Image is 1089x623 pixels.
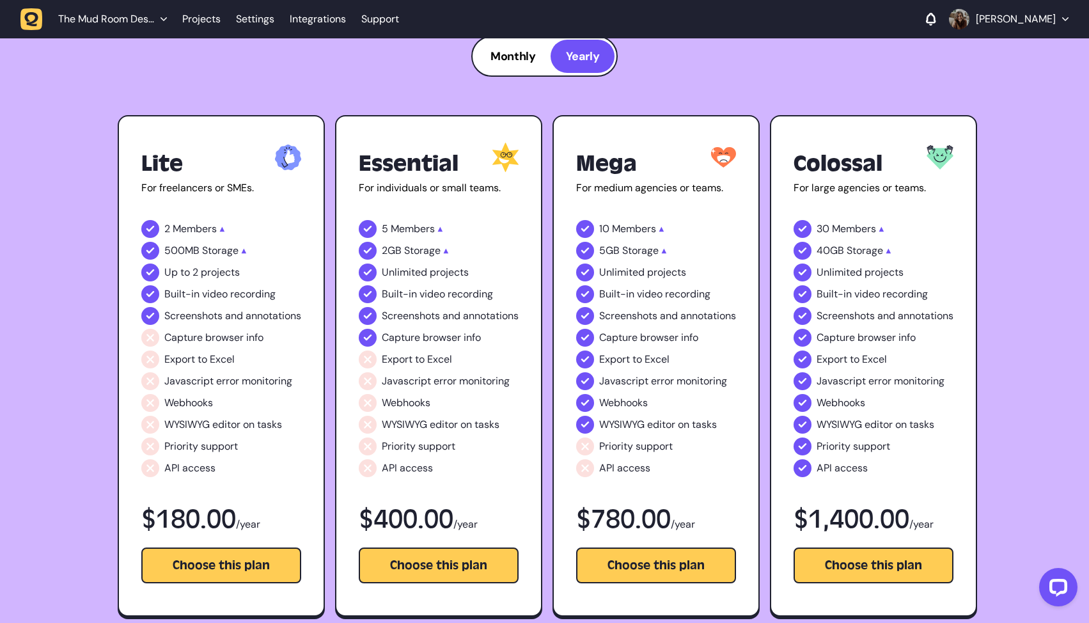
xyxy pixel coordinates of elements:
[438,220,443,238] span: ▲
[444,242,449,260] span: ▲
[794,264,953,281] li: Unlimited projects
[794,220,953,238] li: 30 Members
[662,242,667,260] span: ▲
[359,372,519,390] li: Javascript error monitoring
[141,548,301,583] button: Choose this plan
[141,372,301,390] li: Javascript error monitoring
[359,220,519,238] li: 5 Members
[141,148,183,179] h6: Lite
[949,9,969,29] img: Kate Britton
[576,394,736,412] li: Webhooks
[794,438,953,455] li: Priority support
[359,394,519,412] li: Webhooks
[794,548,953,583] button: Choose this plan
[359,264,519,281] li: Unlimited projects
[909,517,934,531] span: /year
[710,147,736,168] img: Mega
[794,459,953,477] li: API access
[794,416,953,434] li: WYSIWYG editor on tasks
[576,416,736,434] li: WYSIWYG editor on tasks
[390,558,487,572] span: Choose this plan
[825,558,922,572] span: Choose this plan
[359,242,519,260] li: 2GB Storage
[359,459,519,477] li: API access
[576,148,637,179] h6: Mega
[290,8,346,31] a: Integrations
[794,372,953,390] li: Javascript error monitoring
[141,285,301,303] li: Built-in video recording
[359,416,519,434] li: WYSIWYG editor on tasks
[794,307,953,325] li: Screenshots and annotations
[976,13,1056,26] p: [PERSON_NAME]
[576,307,736,325] li: Screenshots and annotations
[794,394,953,412] li: Webhooks
[141,242,301,260] li: 500MB Storage
[173,558,270,572] span: Choose this plan
[141,394,301,412] li: Webhooks
[576,372,736,390] li: Javascript error monitoring
[576,182,736,194] p: For medium agencies or teams.
[20,8,175,31] button: The Mud Room Design Studio
[1029,563,1083,617] iframe: LiveChat chat widget
[566,49,599,64] span: Yearly
[359,182,519,194] p: For individuals or small teams.
[879,220,884,238] span: ▲
[794,504,953,535] h6: $1,400.00
[275,145,301,170] img: Lite
[141,182,301,194] p: For freelancers or SMEs.
[359,329,519,347] li: Capture browser info
[242,242,247,260] span: ▲
[794,182,953,194] p: For large agencies or teams.
[794,351,953,368] li: Export to Excel
[141,220,301,238] li: 2 Members
[359,351,519,368] li: Export to Excel
[141,504,301,535] h6: $180.00
[359,285,519,303] li: Built-in video recording
[141,307,301,325] li: Screenshots and annotations
[576,285,736,303] li: Built-in video recording
[576,548,736,583] button: Choose this plan
[607,558,705,572] span: Choose this plan
[949,9,1069,29] button: [PERSON_NAME]
[794,285,953,303] li: Built-in video recording
[886,242,891,260] span: ▲
[361,13,399,26] a: Support
[141,329,301,347] li: Capture browser info
[576,220,736,238] li: 10 Members
[359,307,519,325] li: Screenshots and annotations
[659,220,664,238] span: ▲
[220,220,225,238] span: ▲
[576,242,736,260] li: 5GB Storage
[182,8,221,31] a: Projects
[236,8,274,31] a: Settings
[576,438,736,455] li: Priority support
[141,459,301,477] li: API access
[490,49,535,64] span: Monthly
[359,548,519,583] button: Choose this plan
[359,504,519,535] h6: $400.00
[576,504,736,535] h6: $780.00
[794,242,953,260] li: 40GB Storage
[576,329,736,347] li: Capture browser info
[453,517,478,531] span: /year
[141,264,301,281] li: Up to 2 projects
[359,438,519,455] li: Priority support
[359,148,458,179] h6: Essential
[794,148,882,179] h6: Colossal
[141,351,301,368] li: Export to Excel
[58,13,154,26] span: The Mud Room Design Studio
[576,264,736,281] li: Unlimited projects
[141,416,301,434] li: WYSIWYG editor on tasks
[236,517,260,531] span: /year
[576,351,736,368] li: Export to Excel
[927,145,953,170] img: Colossal
[671,517,695,531] span: /year
[794,329,953,347] li: Capture browser info
[576,459,736,477] li: API access
[492,143,518,172] img: Essential
[141,438,301,455] li: Priority support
